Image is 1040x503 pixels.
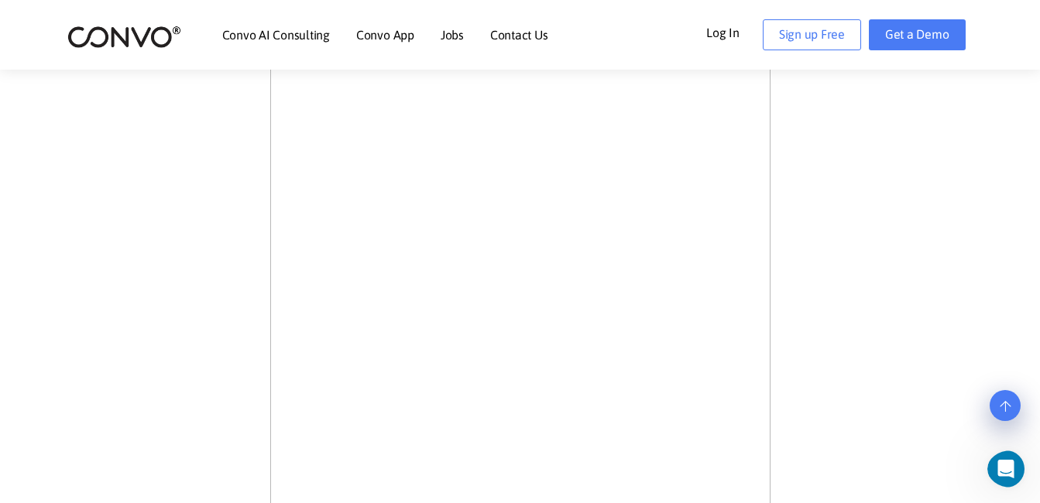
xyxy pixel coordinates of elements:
a: Convo App [356,29,414,41]
a: Sign up Free [763,19,861,50]
a: Jobs [441,29,464,41]
a: Contact Us [490,29,548,41]
img: logo_2.png [67,25,181,49]
a: Log In [706,19,763,44]
a: Get a Demo [869,19,966,50]
a: Convo AI Consulting [222,29,330,41]
iframe: Intercom live chat [987,450,1035,488]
